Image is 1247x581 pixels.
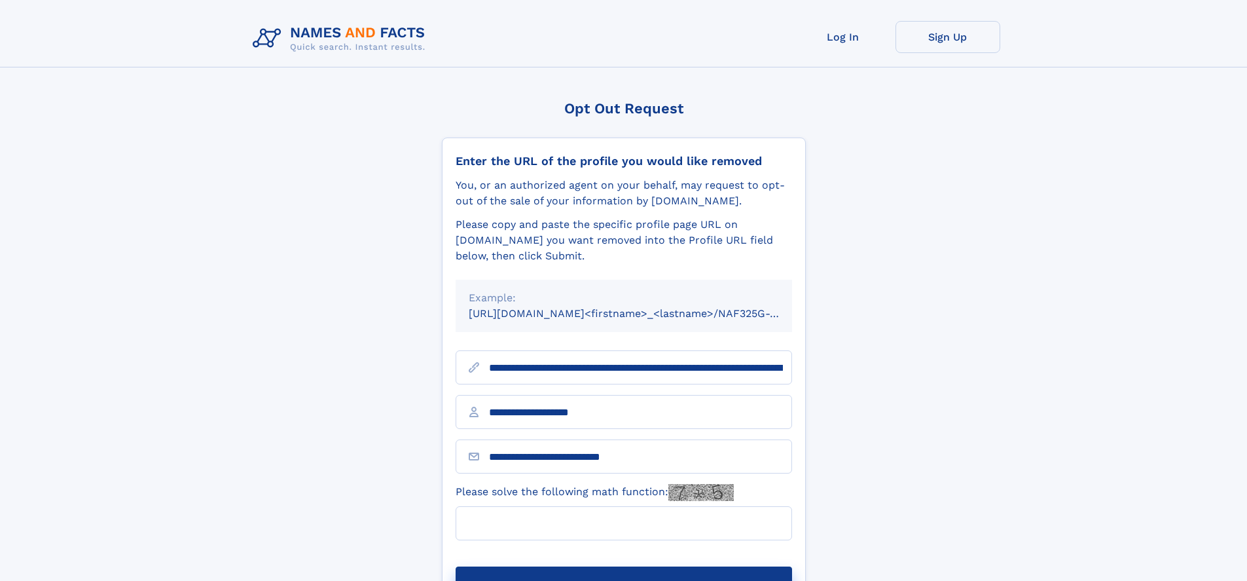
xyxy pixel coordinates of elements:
a: Sign Up [895,21,1000,53]
small: [URL][DOMAIN_NAME]<firstname>_<lastname>/NAF325G-xxxxxxxx [469,307,817,320]
div: Opt Out Request [442,100,806,117]
div: Example: [469,290,779,306]
div: You, or an authorized agent on your behalf, may request to opt-out of the sale of your informatio... [456,178,792,209]
img: Logo Names and Facts [247,21,436,56]
div: Enter the URL of the profile you would like removed [456,154,792,168]
label: Please solve the following math function: [456,484,734,501]
a: Log In [791,21,895,53]
div: Please copy and paste the specific profile page URL on [DOMAIN_NAME] you want removed into the Pr... [456,217,792,264]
